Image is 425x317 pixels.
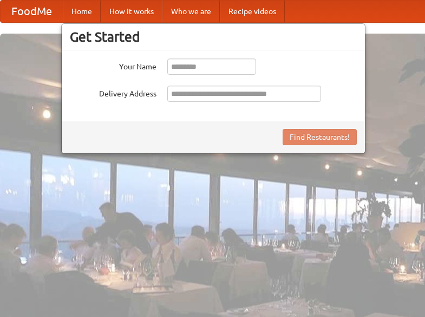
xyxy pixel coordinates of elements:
[70,59,156,72] label: Your Name
[70,29,357,45] h3: Get Started
[283,129,357,145] button: Find Restaurants!
[220,1,285,22] a: Recipe videos
[70,86,156,99] label: Delivery Address
[63,1,101,22] a: Home
[1,1,63,22] a: FoodMe
[162,1,220,22] a: Who we are
[101,1,162,22] a: How it works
